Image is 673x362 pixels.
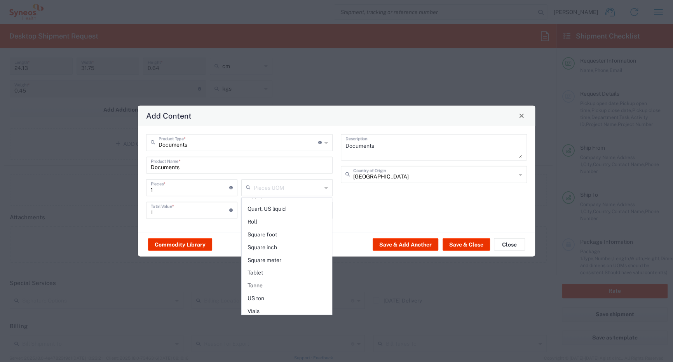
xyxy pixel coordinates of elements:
span: Roll [242,216,332,228]
span: Vials [242,305,332,317]
span: Square meter [242,254,332,266]
button: Save & Close [443,238,490,251]
span: Quart, US liquid [242,203,332,215]
button: Commodity Library [148,238,212,251]
span: Square inch [242,241,332,254]
span: Tonne [242,280,332,292]
button: Close [516,110,527,121]
span: US ton [242,292,332,304]
span: Square foot [242,229,332,241]
button: Save & Add Another [373,238,438,251]
button: Close [494,238,525,251]
h4: Add Content [146,110,192,121]
span: Tablet [242,267,332,279]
